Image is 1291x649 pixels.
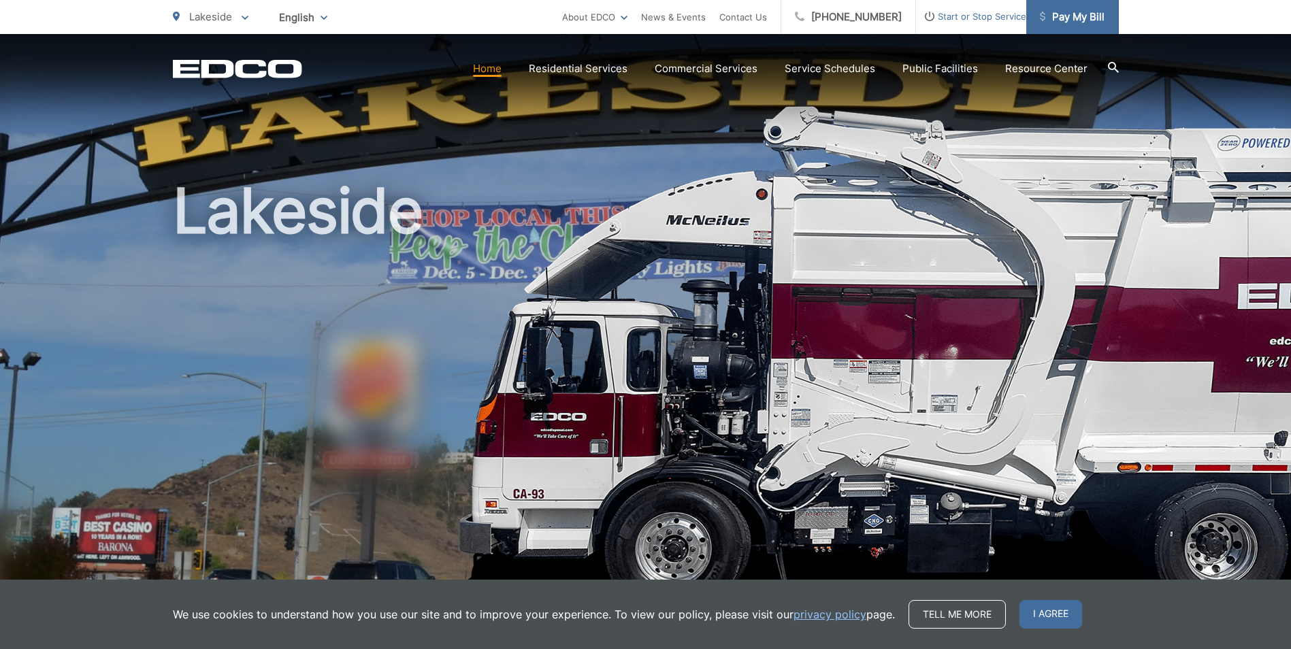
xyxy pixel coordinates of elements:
[909,600,1006,629] a: Tell me more
[529,61,627,77] a: Residential Services
[902,61,978,77] a: Public Facilities
[173,177,1119,608] h1: Lakeside
[562,9,627,25] a: About EDCO
[473,61,502,77] a: Home
[269,5,338,29] span: English
[655,61,757,77] a: Commercial Services
[785,61,875,77] a: Service Schedules
[1019,600,1082,629] span: I agree
[794,606,866,622] a: privacy policy
[189,10,232,23] span: Lakeside
[1005,61,1088,77] a: Resource Center
[1040,9,1105,25] span: Pay My Bill
[173,59,302,78] a: EDCD logo. Return to the homepage.
[719,9,767,25] a: Contact Us
[173,606,895,622] p: We use cookies to understand how you use our site and to improve your experience. To view our pol...
[641,9,706,25] a: News & Events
